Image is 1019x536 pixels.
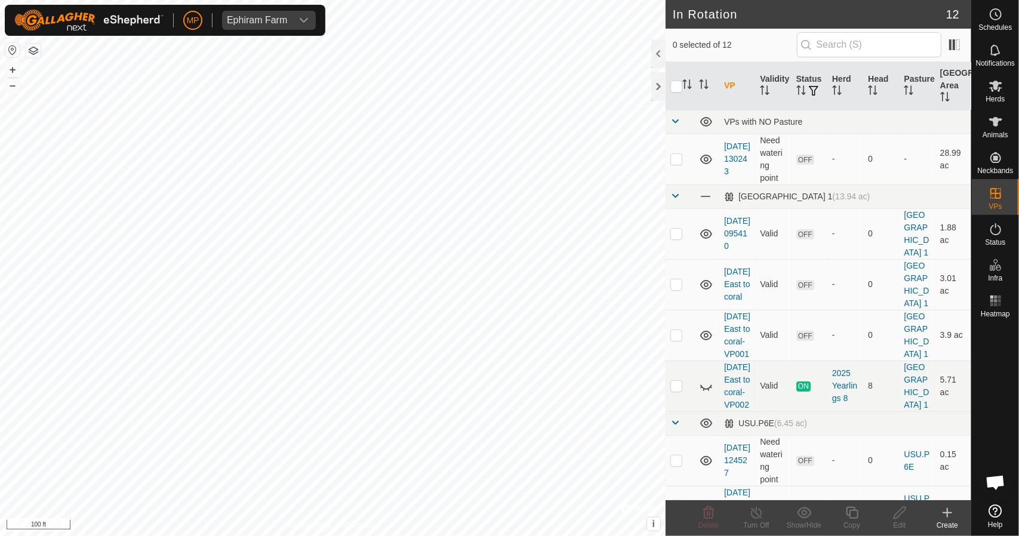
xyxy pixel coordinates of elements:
[285,520,330,531] a: Privacy Policy
[796,155,814,165] span: OFF
[755,134,791,184] td: Need watering point
[923,520,971,531] div: Create
[755,361,791,411] td: Valid
[780,520,828,531] div: Show/Hide
[935,62,971,110] th: [GEOGRAPHIC_DATA] Area
[796,280,814,290] span: OFF
[904,362,929,409] a: [GEOGRAPHIC_DATA] 1
[988,275,1002,282] span: Infra
[899,62,935,110] th: Pasture
[986,96,1005,103] span: Herds
[983,131,1008,138] span: Animals
[26,44,41,58] button: Map Layers
[292,11,316,30] div: dropdown trigger
[797,32,941,57] input: Search (S)
[647,517,660,531] button: i
[832,367,858,405] div: 2025 Yearlings 8
[935,134,971,184] td: 28.99 ac
[832,153,858,165] div: -
[796,456,814,466] span: OFF
[760,87,769,97] p-sorticon: Activate to sort
[935,259,971,310] td: 3.01 ac
[827,62,863,110] th: Herd
[673,7,946,21] h2: In Rotation
[863,361,899,411] td: 8
[904,210,929,257] a: [GEOGRAPHIC_DATA] 1
[985,239,1005,246] span: Status
[972,500,1019,533] a: Help
[904,494,929,516] a: USU.P6E
[344,520,380,531] a: Contact Us
[796,87,806,97] p-sorticon: Activate to sort
[698,521,719,529] span: Delete
[792,62,827,110] th: Status
[227,16,287,25] div: Ephiram Farm
[5,78,20,93] button: –
[699,81,709,91] p-sorticon: Activate to sort
[682,81,692,91] p-sorticon: Activate to sort
[724,141,750,176] a: [DATE] 130243
[935,208,971,259] td: 1.88 ac
[989,203,1002,210] span: VPs
[832,227,858,240] div: -
[796,229,814,239] span: OFF
[755,259,791,310] td: Valid
[828,520,876,531] div: Copy
[863,208,899,259] td: 0
[832,192,870,201] span: (13.94 ac)
[652,519,655,529] span: i
[832,87,842,97] p-sorticon: Activate to sort
[724,216,750,251] a: [DATE] 095410
[732,520,780,531] div: Turn Off
[935,361,971,411] td: 5.71 ac
[755,310,791,361] td: Valid
[899,134,935,184] td: -
[673,39,797,51] span: 0 selected of 12
[863,310,899,361] td: 0
[863,134,899,184] td: 0
[755,435,791,486] td: Need watering point
[832,454,858,467] div: -
[940,94,950,103] p-sorticon: Activate to sort
[796,381,811,392] span: ON
[935,310,971,361] td: 3.9 ac
[755,486,791,524] td: Valid
[755,62,791,110] th: Validity
[719,62,755,110] th: VP
[832,278,858,291] div: -
[724,312,750,359] a: [DATE] East to coral-VP001
[863,486,899,524] td: 0
[14,10,164,31] img: Gallagher Logo
[187,14,199,27] span: MP
[904,449,929,472] a: USU.P6E
[978,24,1012,31] span: Schedules
[755,208,791,259] td: Valid
[904,312,929,359] a: [GEOGRAPHIC_DATA] 1
[904,261,929,308] a: [GEOGRAPHIC_DATA] 1
[868,87,878,97] p-sorticon: Activate to sort
[935,435,971,486] td: 0.15 ac
[774,418,807,428] span: (6.45 ac)
[978,464,1014,500] div: Open chat
[863,435,899,486] td: 0
[796,331,814,341] span: OFF
[981,310,1010,318] span: Heatmap
[988,521,1003,528] span: Help
[724,192,870,202] div: [GEOGRAPHIC_DATA] 1
[863,259,899,310] td: 0
[904,87,913,97] p-sorticon: Activate to sort
[863,62,899,110] th: Head
[876,520,923,531] div: Edit
[832,499,858,512] div: -
[976,60,1015,67] span: Notifications
[5,43,20,57] button: Reset Map
[5,63,20,77] button: +
[832,329,858,341] div: -
[724,362,750,409] a: [DATE] East to coral-VP002
[946,5,959,23] span: 12
[724,443,750,478] a: [DATE] 124527
[724,117,966,127] div: VPs with NO Pasture
[724,418,807,429] div: USU.P6E
[724,267,750,301] a: [DATE] East to coral
[222,11,292,30] span: Ephiram Farm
